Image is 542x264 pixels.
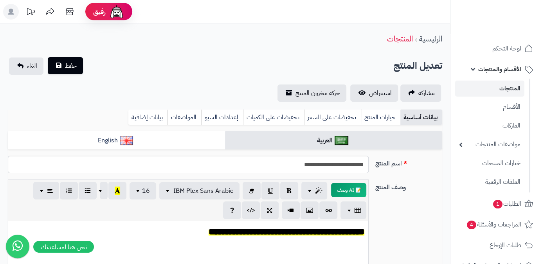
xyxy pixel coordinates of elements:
button: 📝 AI وصف [331,183,366,197]
a: المراجعات والأسئلة4 [455,215,537,234]
img: ai-face.png [109,4,124,20]
a: الماركات [455,117,524,134]
img: العربية [335,136,348,145]
img: logo-2.png [489,6,535,22]
button: حفظ [48,57,83,74]
label: اسم المنتج [372,156,445,168]
label: وصف المنتج [372,180,445,192]
span: المراجعات والأسئلة [466,219,521,230]
a: بيانات إضافية [128,110,167,125]
a: الملفات الرقمية [455,174,524,190]
a: المنتجات [387,33,413,45]
span: مشاركه [418,88,435,98]
span: 16 [142,186,150,196]
span: 4 [467,221,476,229]
a: المواصفات [167,110,201,125]
a: English [8,131,225,150]
span: IBM Plex Sans Arabic [173,186,233,196]
button: IBM Plex Sans Arabic [159,182,239,199]
a: تخفيضات على الكميات [243,110,304,125]
span: الطلبات [492,198,521,209]
a: تحديثات المنصة [21,4,40,22]
span: الأقسام والمنتجات [478,64,521,75]
a: استعراض [350,84,398,102]
a: مشاركه [400,84,441,102]
a: خيارات المنتجات [455,155,524,172]
h2: تعديل المنتج [394,58,442,74]
a: لوحة التحكم [455,39,537,58]
a: الأقسام [455,99,524,115]
span: الغاء [27,61,37,71]
a: تخفيضات على السعر [304,110,361,125]
span: لوحة التحكم [492,43,521,54]
a: العربية [225,131,442,150]
span: استعراض [369,88,392,98]
span: رفيق [93,7,106,16]
span: حفظ [65,61,77,70]
a: طلبات الإرجاع [455,236,537,255]
a: الطلبات1 [455,194,537,213]
button: 16 [130,182,156,199]
span: حركة مخزون المنتج [295,88,340,98]
span: طلبات الإرجاع [490,240,521,251]
a: مواصفات المنتجات [455,136,524,153]
img: English [120,136,133,145]
a: الغاء [9,57,43,75]
a: المنتجات [455,81,524,97]
a: خيارات المنتج [361,110,400,125]
a: حركة مخزون المنتج [277,84,346,102]
span: 1 [493,200,502,208]
a: الرئيسية [419,33,442,45]
a: إعدادات السيو [201,110,243,125]
a: بيانات أساسية [400,110,442,125]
